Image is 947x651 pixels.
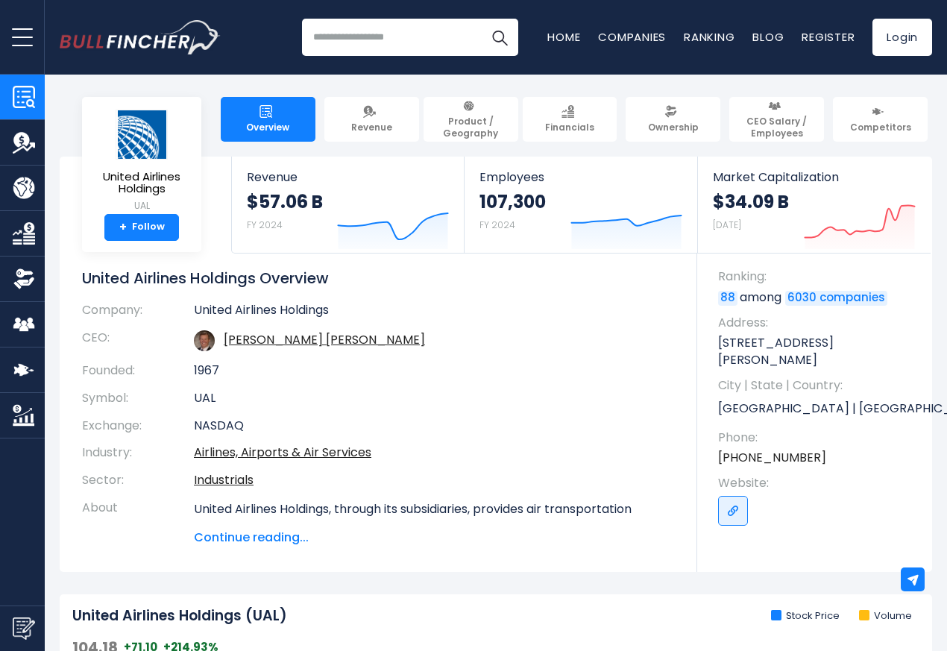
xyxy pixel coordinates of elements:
th: Exchange: [82,412,194,440]
a: Revenue $57.06 B FY 2024 [232,157,464,253]
td: UAL [194,385,675,412]
a: ceo [224,331,425,348]
a: Product / Geography [424,97,518,142]
a: Ranking [684,29,734,45]
a: United Airlines Holdings UAL [93,109,190,214]
span: Phone: [718,430,917,446]
a: Login [872,19,932,56]
p: [GEOGRAPHIC_DATA] | [GEOGRAPHIC_DATA] | US [718,398,917,421]
a: 88 [718,291,737,306]
span: Revenue [351,122,392,133]
span: Website: [718,475,917,491]
span: Continue reading... [194,529,675,547]
li: Stock Price [771,610,840,623]
span: Employees [479,170,682,184]
small: [DATE] [713,218,741,231]
th: About [82,494,194,547]
td: NASDAQ [194,412,675,440]
p: among [718,289,917,306]
img: j-scott-kirby.jpg [194,330,215,351]
h2: United Airlines Holdings (UAL) [72,607,287,626]
span: Ranking: [718,268,917,285]
span: United Airlines Holdings [94,171,189,195]
h1: United Airlines Holdings Overview [82,268,675,288]
span: Financials [545,122,594,133]
span: City | State | Country: [718,377,917,394]
span: Address: [718,315,917,331]
li: Volume [859,610,912,623]
a: +Follow [104,214,179,241]
a: Market Capitalization $34.09 B [DATE] [698,157,931,253]
a: Go to homepage [60,20,220,54]
strong: 107,300 [479,190,546,213]
a: Go to link [718,496,748,526]
a: Competitors [833,97,928,142]
a: Overview [221,97,315,142]
td: 1967 [194,357,675,385]
a: Employees 107,300 FY 2024 [465,157,696,253]
th: CEO: [82,324,194,357]
a: Airlines, Airports & Air Services [194,444,371,461]
span: CEO Salary / Employees [736,116,817,139]
td: United Airlines Holdings [194,303,675,324]
a: Industrials [194,471,254,488]
th: Symbol: [82,385,194,412]
a: Register [802,29,855,45]
span: Ownership [648,122,699,133]
a: 6030 companies [785,291,887,306]
a: CEO Salary / Employees [729,97,824,142]
small: UAL [94,199,189,213]
button: Search [481,19,518,56]
small: FY 2024 [479,218,515,231]
th: Company: [82,303,194,324]
a: Ownership [626,97,720,142]
th: Sector: [82,467,194,494]
small: FY 2024 [247,218,283,231]
a: Companies [598,29,666,45]
a: Revenue [324,97,419,142]
a: Home [547,29,580,45]
a: Blog [752,29,784,45]
a: Financials [523,97,617,142]
strong: $34.09 B [713,190,789,213]
strong: + [119,221,127,234]
th: Founded: [82,357,194,385]
th: Industry: [82,439,194,467]
span: Competitors [850,122,911,133]
span: Market Capitalization [713,170,916,184]
p: [STREET_ADDRESS][PERSON_NAME] [718,335,917,368]
span: Revenue [247,170,449,184]
img: Ownership [13,268,35,290]
strong: $57.06 B [247,190,323,213]
img: Bullfincher logo [60,20,221,54]
a: [PHONE_NUMBER] [718,450,826,466]
span: Overview [246,122,289,133]
span: Product / Geography [430,116,512,139]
